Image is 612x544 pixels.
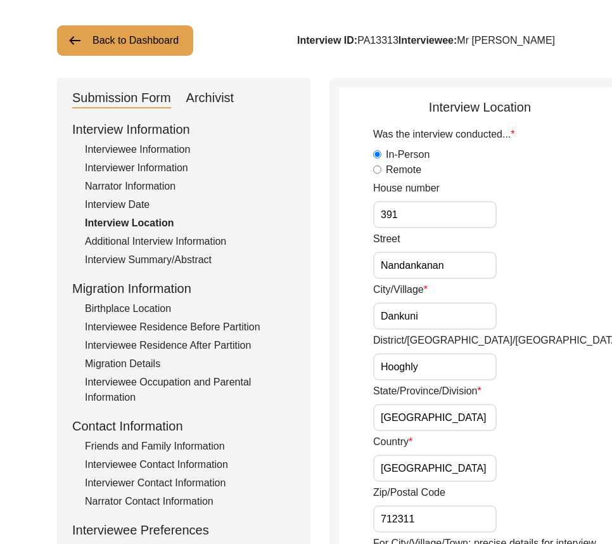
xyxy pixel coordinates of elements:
[85,439,295,454] div: Friends and Family Information
[85,160,295,176] div: Interviewer Information
[373,181,440,196] label: House number
[85,476,295,491] div: Interviewer Contact Information
[373,384,481,399] label: State/Province/Division
[85,338,295,353] div: Interviewee Residence After Partition
[386,147,430,162] label: In-Person
[373,434,412,450] label: Country
[85,494,295,509] div: Narrator Contact Information
[85,301,295,316] div: Birthplace Location
[85,320,295,335] div: Interviewee Residence Before Partition
[67,33,82,48] img: arrow-left.png
[85,197,295,212] div: Interview Date
[373,231,400,247] label: Street
[85,457,295,472] div: Interviewee Contact Information
[85,142,295,157] div: Interviewee Information
[297,35,357,46] b: Interview ID:
[72,120,295,139] div: Interview Information
[72,88,171,108] div: Submission Form
[85,179,295,194] div: Narrator Information
[85,252,295,268] div: Interview Summary/Abstract
[373,485,445,500] label: Zip/Postal Code
[85,234,295,249] div: Additional Interview Information
[373,127,515,142] label: Was the interview conducted...
[373,282,428,297] label: City/Village
[57,25,193,56] button: Back to Dashboard
[85,375,295,405] div: Interviewee Occupation and Parental Information
[72,521,295,540] div: Interviewee Preferences
[72,417,295,436] div: Contact Information
[297,33,555,48] div: PA13313 Mr [PERSON_NAME]
[72,279,295,298] div: Migration Information
[186,88,234,108] div: Archivist
[85,356,295,372] div: Migration Details
[85,216,295,231] div: Interview Location
[386,162,421,178] label: Remote
[398,35,457,46] b: Interviewee:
